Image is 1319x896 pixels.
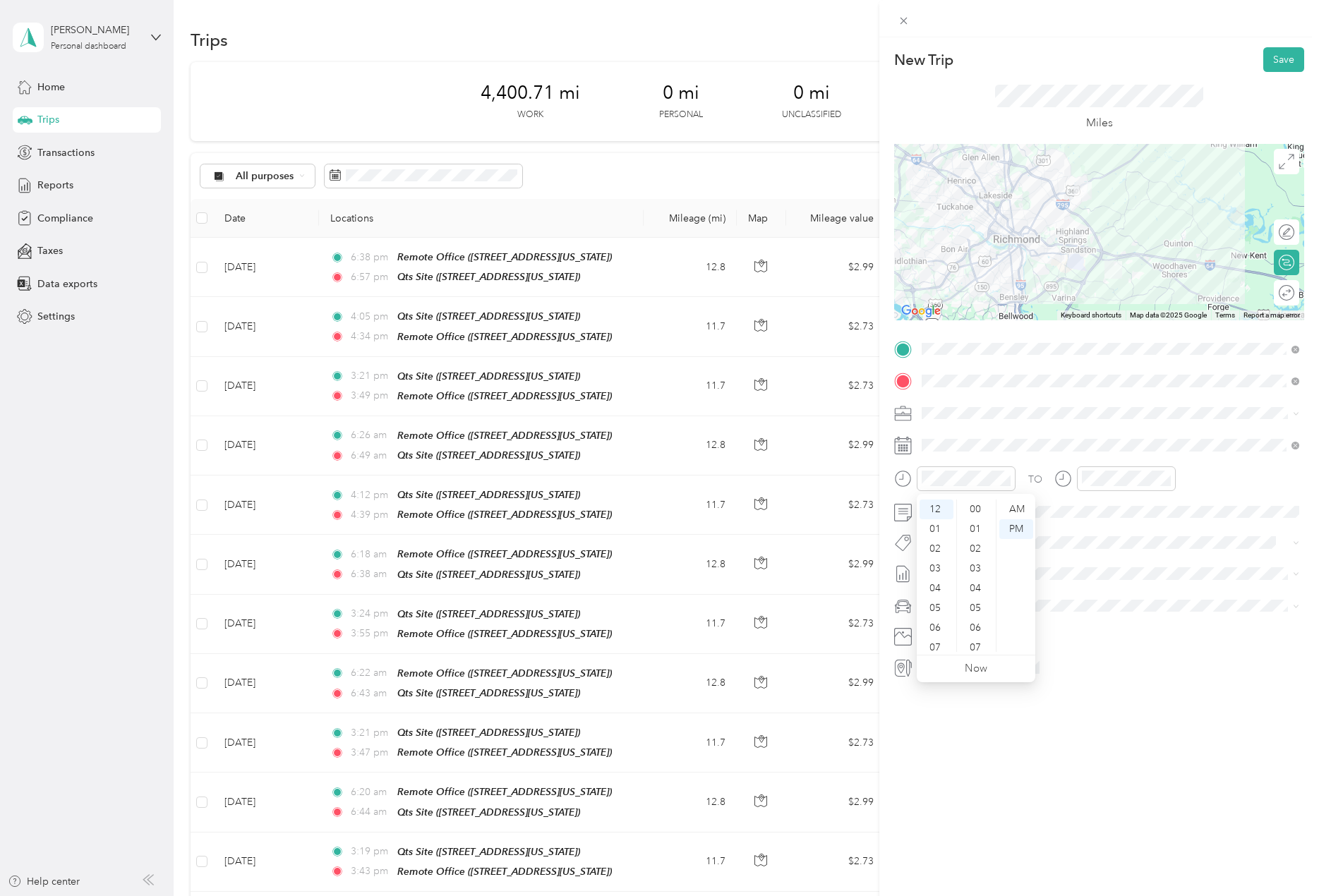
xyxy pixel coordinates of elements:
div: 05 [920,598,953,618]
div: 01 [920,519,953,539]
a: Terms (opens in new tab) [1215,311,1235,319]
button: Keyboard shortcuts [1061,310,1121,320]
div: 06 [960,618,994,638]
div: 02 [960,539,994,559]
div: 07 [960,638,994,658]
div: 02 [920,539,953,559]
div: 06 [920,618,953,638]
div: 03 [960,559,994,579]
p: New Trip [894,50,953,70]
div: AM [999,500,1033,519]
div: 00 [960,500,994,519]
iframe: Everlance-gr Chat Button Frame [1240,817,1319,896]
div: TO [1028,472,1042,487]
a: Report a map error [1243,311,1300,319]
div: 05 [960,598,994,618]
div: 07 [920,638,953,658]
img: Google [898,302,944,320]
button: Save [1263,47,1304,72]
div: 12 [920,500,953,519]
div: 04 [960,579,994,598]
button: Add photo [917,626,1304,646]
a: Open this area in Google Maps (opens a new window) [898,302,944,320]
div: 01 [960,519,994,539]
p: Miles [1086,114,1113,132]
div: 03 [920,559,953,579]
div: 04 [920,579,953,598]
div: PM [999,519,1033,539]
a: Now [965,662,987,675]
span: Map data ©2025 Google [1130,311,1207,319]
